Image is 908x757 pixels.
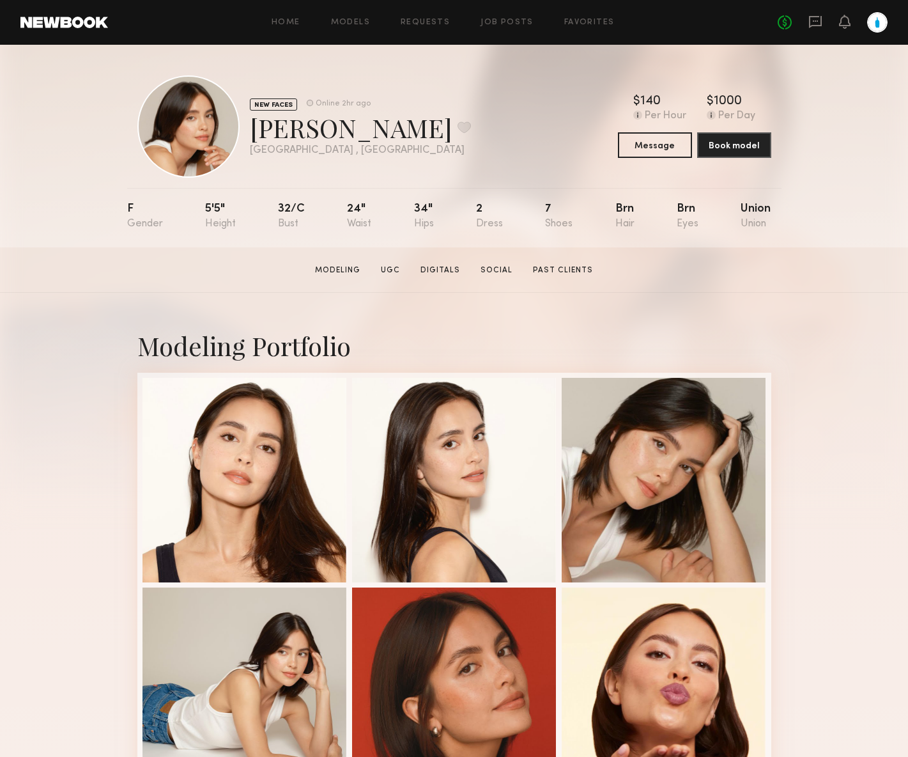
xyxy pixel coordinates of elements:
[718,111,755,122] div: Per Day
[545,203,573,230] div: 7
[376,265,405,276] a: UGC
[316,100,371,108] div: Online 2hr ago
[347,203,371,230] div: 24"
[414,203,434,230] div: 34"
[741,203,771,230] div: Union
[645,111,686,122] div: Per Hour
[401,19,450,27] a: Requests
[481,19,534,27] a: Job Posts
[564,19,615,27] a: Favorites
[415,265,465,276] a: Digitals
[697,132,771,158] button: Book model
[310,265,366,276] a: Modeling
[677,203,698,230] div: Brn
[250,98,297,111] div: NEW FACES
[633,95,640,108] div: $
[475,265,518,276] a: Social
[640,95,661,108] div: 140
[615,203,635,230] div: Brn
[528,265,598,276] a: Past Clients
[714,95,742,108] div: 1000
[205,203,236,230] div: 5'5"
[278,203,305,230] div: 32/c
[272,19,300,27] a: Home
[476,203,503,230] div: 2
[250,145,471,156] div: [GEOGRAPHIC_DATA] , [GEOGRAPHIC_DATA]
[707,95,714,108] div: $
[250,111,471,144] div: [PERSON_NAME]
[618,132,692,158] button: Message
[331,19,370,27] a: Models
[137,329,771,363] div: Modeling Portfolio
[127,203,163,230] div: F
